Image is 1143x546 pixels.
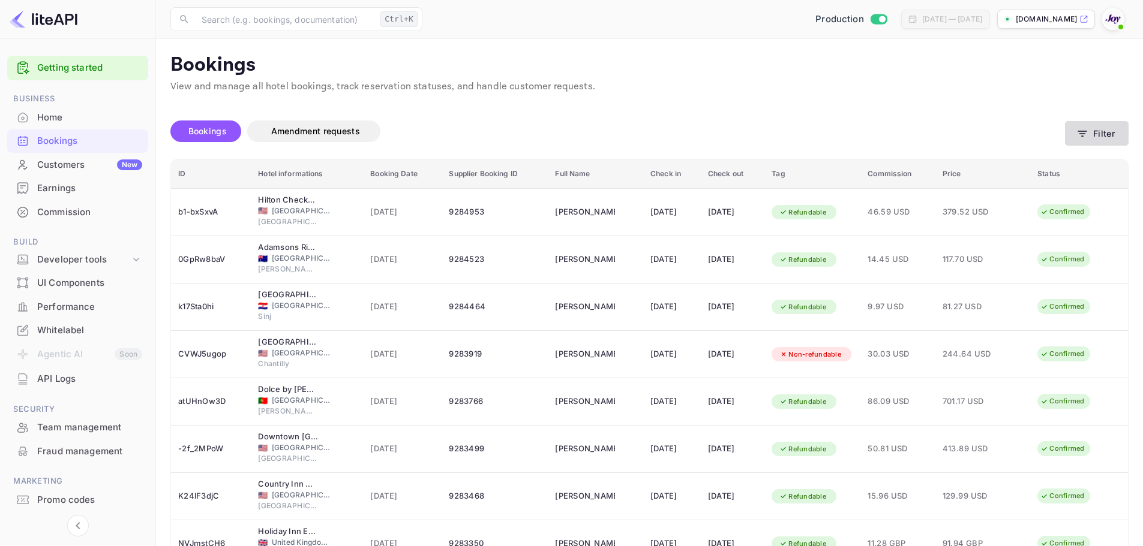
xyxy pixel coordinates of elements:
[922,14,982,25] div: [DATE] — [DATE]
[171,159,251,189] th: ID
[1033,346,1092,361] div: Confirmed
[37,158,142,172] div: Customers
[868,442,928,455] span: 50.81 USD
[449,345,541,364] div: 9283919
[117,159,142,170] div: New
[7,295,148,318] a: Performance
[37,372,142,386] div: API Logs
[772,489,834,504] div: Refundable
[370,253,434,266] span: [DATE]
[1103,10,1123,29] img: With Joy
[708,487,757,506] div: [DATE]
[251,159,363,189] th: Hotel informations
[943,442,1003,455] span: 413.89 USD
[37,206,142,219] div: Commission
[258,384,318,396] div: Dolce by Wyndham CampoReal Lisboa
[7,488,148,511] a: Promo codes
[7,106,148,129] div: Home
[7,201,148,223] a: Commission
[258,289,318,301] div: Hotel Alkar
[7,488,148,512] div: Promo codes
[370,442,434,455] span: [DATE]
[170,80,1129,94] p: View and manage all hotel bookings, track reservation statuses, and handle customer requests.
[272,395,332,406] span: [GEOGRAPHIC_DATA]
[650,487,694,506] div: [DATE]
[178,392,244,411] div: atUHnOw3D
[37,300,142,314] div: Performance
[1065,121,1129,146] button: Filter
[1033,204,1092,219] div: Confirmed
[67,515,89,536] button: Collapse navigation
[170,53,1129,77] p: Bookings
[37,182,142,195] div: Earnings
[772,205,834,220] div: Refundable
[868,300,928,313] span: 9.97 USD
[37,253,130,267] div: Developer tools
[7,249,148,270] div: Developer tools
[868,206,928,219] span: 46.59 USD
[7,56,148,80] div: Getting started
[1016,14,1077,25] p: [DOMAIN_NAME]
[7,440,148,462] a: Fraud management
[188,126,227,136] span: Bookings
[370,348,434,361] span: [DATE]
[258,500,318,511] span: [GEOGRAPHIC_DATA]
[178,345,244,364] div: CVWJ5ugop
[643,159,701,189] th: Check in
[7,129,148,152] a: Bookings
[7,440,148,463] div: Fraud management
[380,11,418,27] div: Ctrl+K
[708,297,757,316] div: [DATE]
[555,439,615,458] div: Christina Shaw
[258,311,318,322] span: Sinj
[37,61,142,75] a: Getting started
[7,272,148,295] div: UI Components
[272,442,332,453] span: [GEOGRAPHIC_DATA]
[815,13,864,26] span: Production
[7,201,148,224] div: Commission
[943,206,1003,219] span: 379.52 USD
[7,177,148,199] a: Earnings
[258,453,318,464] span: [GEOGRAPHIC_DATA]
[650,345,694,364] div: [DATE]
[1033,252,1092,267] div: Confirmed
[943,395,1003,408] span: 701.17 USD
[650,250,694,269] div: [DATE]
[943,490,1003,503] span: 129.99 USD
[370,395,434,408] span: [DATE]
[7,403,148,416] span: Security
[650,392,694,411] div: [DATE]
[7,272,148,294] a: UI Components
[868,253,928,266] span: 14.45 USD
[370,490,434,503] span: [DATE]
[764,159,860,189] th: Tag
[37,134,142,148] div: Bookings
[650,203,694,222] div: [DATE]
[868,395,928,408] span: 86.09 USD
[370,300,434,313] span: [DATE]
[708,392,757,411] div: [DATE]
[7,295,148,319] div: Performance
[449,487,541,506] div: 9283468
[943,300,1003,313] span: 81.27 USD
[37,421,142,435] div: Team management
[555,392,615,411] div: Megan Holloway
[650,297,694,316] div: [DATE]
[7,319,148,341] a: Whitelabel
[943,253,1003,266] span: 117.70 USD
[7,367,148,390] a: API Logs
[1033,441,1092,456] div: Confirmed
[449,392,541,411] div: 9283766
[555,487,615,506] div: Deborah Gross
[272,206,332,216] span: [GEOGRAPHIC_DATA]
[178,487,244,506] div: K24lF3djC
[7,475,148,488] span: Marketing
[7,153,148,177] div: CustomersNew
[37,445,142,458] div: Fraud management
[258,207,268,215] span: United States of America
[708,203,757,222] div: [DATE]
[258,526,318,538] div: Holiday Inn Express Folkestone - Channel Tunnel, an IHG Hotel
[258,358,318,369] span: Chantilly
[258,431,318,443] div: Downtown Grand Las Vegas
[449,250,541,269] div: 9284523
